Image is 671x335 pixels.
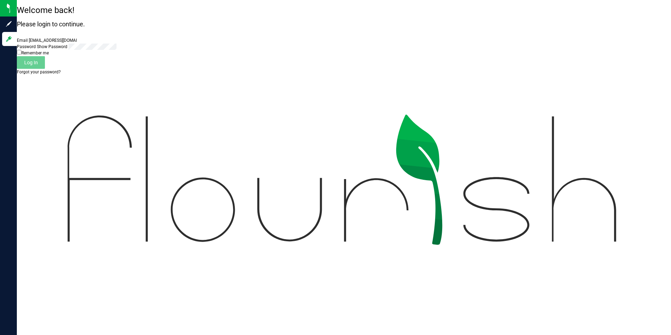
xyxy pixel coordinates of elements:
label: Email [17,38,28,43]
img: flourish_logo.svg [17,75,671,285]
input: Remember me [17,50,21,54]
label: Remember me [17,51,49,55]
button: Log In [17,56,45,69]
inline-svg: Log in [5,35,12,42]
inline-svg: Sign up [5,20,12,27]
span: Password [17,44,36,49]
h1: Welcome back! [17,6,671,15]
h4: Please login to continue. [17,21,671,28]
a: Show Password [37,44,67,49]
span: Log In [24,60,38,65]
a: Forgot your password? [17,70,61,74]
